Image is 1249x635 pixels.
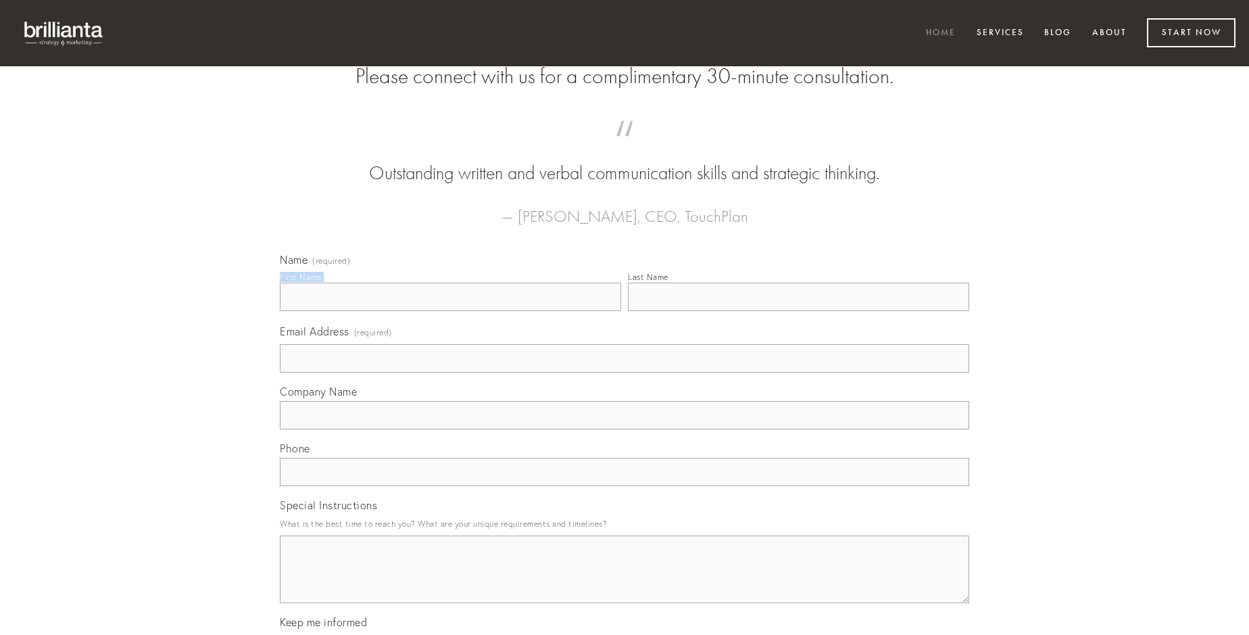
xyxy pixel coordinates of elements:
[301,134,948,187] blockquote: Outstanding written and verbal communication skills and strategic thinking.
[280,64,969,89] h2: Please connect with us for a complimentary 30-minute consultation.
[280,385,357,398] span: Company Name
[917,22,964,45] a: Home
[280,515,969,533] p: What is the best time to reach you? What are your unique requirements and timelines?
[280,253,308,266] span: Name
[14,14,115,53] img: brillianta - research, strategy, marketing
[968,22,1033,45] a: Services
[1035,22,1080,45] a: Blog
[280,442,310,455] span: Phone
[312,257,350,265] span: (required)
[628,272,668,282] div: Last Name
[280,498,377,512] span: Special Instructions
[1147,18,1235,47] a: Start Now
[354,323,392,342] span: (required)
[301,187,948,230] figcaption: — [PERSON_NAME], CEO, TouchPlan
[280,615,367,629] span: Keep me informed
[301,134,948,160] span: “
[280,325,349,338] span: Email Address
[280,272,321,282] div: First Name
[1083,22,1135,45] a: About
